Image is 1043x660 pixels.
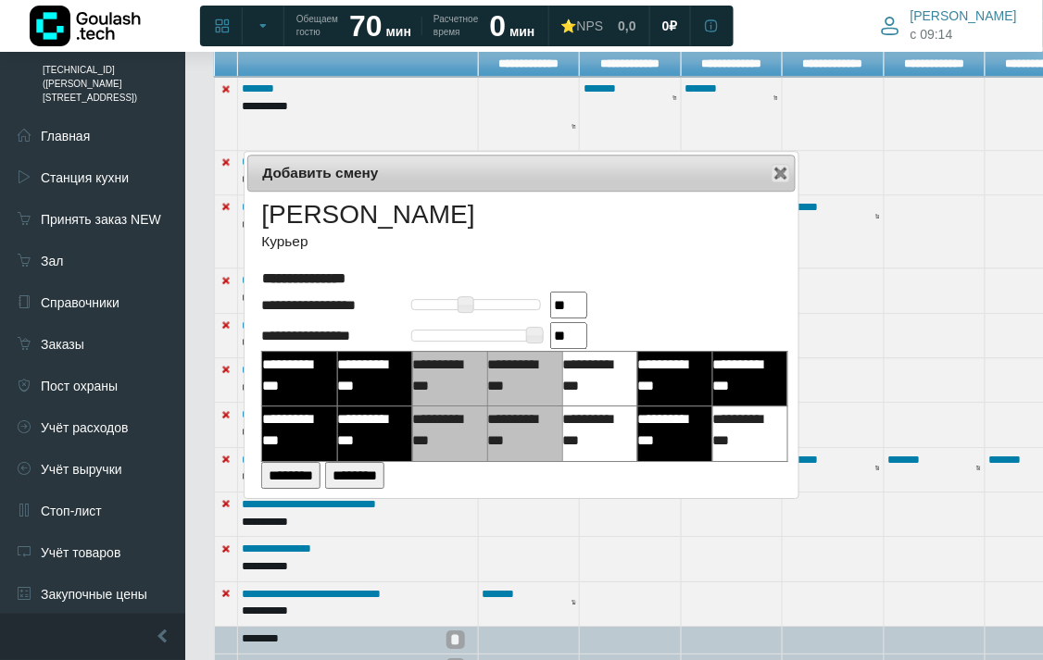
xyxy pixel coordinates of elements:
div: ⭐ [561,18,604,34]
button: [PERSON_NAME] c 09:14 [870,4,1028,47]
strong: 70 [349,9,383,43]
span: Обещаем гостю [296,13,338,39]
span: 0 [662,18,670,34]
span: NPS [577,19,604,33]
h2: [PERSON_NAME] [261,199,474,230]
a: Обещаем гостю 70 мин Расчетное время 0 мин [285,9,547,43]
span: [PERSON_NAME] [911,7,1017,24]
span: ₽ [670,18,678,34]
span: мин [386,24,411,39]
span: мин [509,24,534,39]
a: 0 ₽ [651,9,689,43]
img: Логотип компании Goulash.tech [30,6,141,46]
span: 0,0 [618,18,635,34]
span: Расчетное время [434,13,478,39]
strong: 0 [490,9,507,43]
button: Close [772,164,790,182]
p: Курьер [261,230,474,252]
span: Добавить смену [262,162,728,183]
span: c 09:14 [911,25,953,44]
a: ⭐NPS 0,0 [550,9,647,43]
